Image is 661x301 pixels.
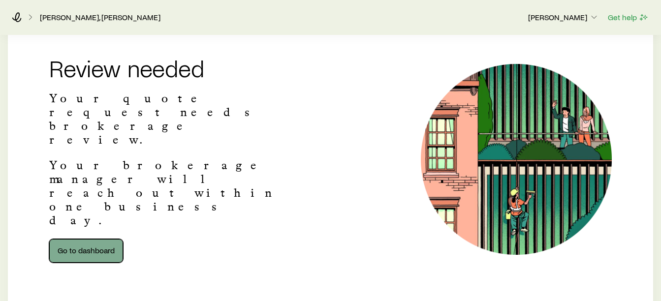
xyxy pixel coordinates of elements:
h2: Review needed [49,56,282,80]
p: [PERSON_NAME] [528,12,599,22]
button: Get help [607,12,649,23]
p: Your quote request needs brokerage review. [49,91,282,147]
p: Your brokerage manager will reach out within one business day. [49,158,282,227]
a: Go to dashboard [49,239,123,263]
button: [PERSON_NAME] [528,12,599,24]
img: Illustration of a window cleaner. [421,64,612,255]
a: [PERSON_NAME], [PERSON_NAME] [39,13,161,22]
